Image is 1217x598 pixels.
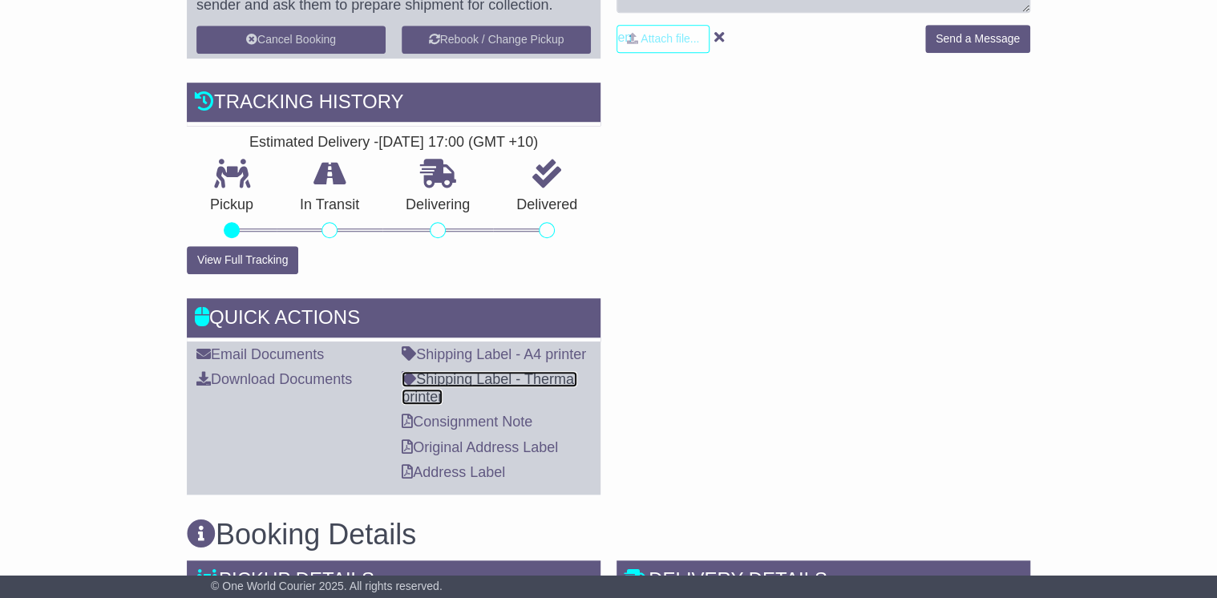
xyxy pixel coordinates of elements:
a: Shipping Label - Thermal printer [402,371,577,405]
a: Consignment Note [402,414,532,430]
p: Delivered [493,196,600,214]
div: Tracking history [187,83,600,126]
button: View Full Tracking [187,246,298,274]
button: Send a Message [925,25,1030,53]
div: Estimated Delivery - [187,134,600,152]
h3: Booking Details [187,519,1030,551]
a: Address Label [402,464,505,480]
p: In Transit [277,196,382,214]
button: Rebook / Change Pickup [402,26,591,54]
p: Pickup [187,196,277,214]
div: [DATE] 17:00 (GMT +10) [378,134,538,152]
p: Delivering [382,196,493,214]
button: Cancel Booking [196,26,386,54]
div: Quick Actions [187,298,600,341]
a: Shipping Label - A4 printer [402,346,586,362]
a: Original Address Label [402,439,558,455]
a: Email Documents [196,346,324,362]
span: © One World Courier 2025. All rights reserved. [211,580,443,592]
a: Download Documents [196,371,352,387]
